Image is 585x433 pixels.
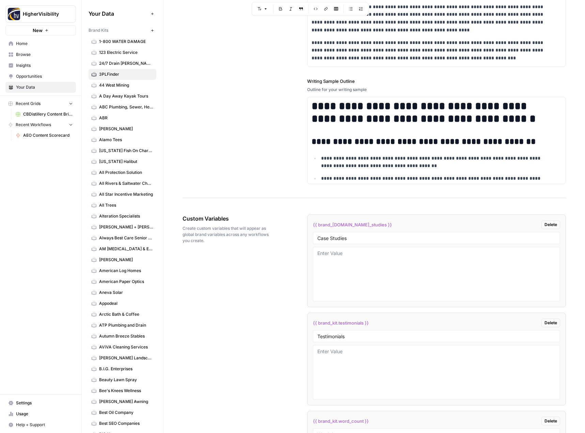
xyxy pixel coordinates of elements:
span: [PERSON_NAME] Awning [99,399,153,405]
button: Recent Workflows [5,120,76,130]
span: Aneva Solar [99,289,153,296]
a: 123 Electric Service [89,47,156,58]
span: Recent Workflows [16,122,51,128]
button: Delete [541,318,560,327]
a: [PERSON_NAME] Awning [89,396,156,407]
span: American Paper Optics [99,279,153,285]
a: ABR [89,113,156,123]
span: 44 West Mining [99,82,153,88]
a: AViVA Cleaning Services [89,342,156,353]
span: ABR [99,115,153,121]
a: Best SEO Companies [89,418,156,429]
span: Browse [16,51,73,58]
span: Best Oil Company [99,409,153,416]
span: AViVA Cleaning Services [99,344,153,350]
a: Alteration Specialists [89,211,156,222]
a: All Protection Solution [89,167,156,178]
span: Help + Support [16,422,73,428]
span: [US_STATE] Halibut [99,159,153,165]
a: American Log Homes [89,265,156,276]
span: A Day Away Kayak Tours [99,93,153,99]
span: Your Data [89,10,148,18]
a: 24/7 Drain [PERSON_NAME] [89,58,156,69]
a: Aneva Solar [89,287,156,298]
span: Autumn Breeze Stables [99,333,153,339]
span: {{ brand_kit.word_count }} [313,418,369,424]
span: AEO Content Scorecard [23,132,73,138]
a: ATP Plumbing and Drain [89,320,156,331]
span: American Log Homes [99,268,153,274]
span: Appodeal [99,300,153,307]
span: Home [16,41,73,47]
span: All Rivers & Saltwater Charters [99,180,153,186]
span: Arctic Bath & Coffee [99,311,153,317]
span: Delete [544,418,557,424]
button: Help + Support [5,419,76,430]
span: Create custom variables that will appear as global brand variables across any workflows you create. [183,225,269,244]
label: Writing Sample Outline [307,78,566,85]
a: Opportunities [5,71,76,82]
span: 123 Electric Service [99,49,153,56]
span: Delete [544,222,557,228]
span: Beauty Lawn Spray [99,377,153,383]
span: 1-800 WATER DAMAGE [99,39,153,45]
span: Bee's Knees Wellness [99,388,153,394]
span: Alamo Tees [99,137,153,143]
a: Always Best Care Senior Services [89,233,156,243]
span: {{ brand_kit.testimonials }} [313,319,369,326]
a: [PERSON_NAME] + [PERSON_NAME] [89,222,156,233]
a: AM [MEDICAL_DATA] & Endocrinology Center [89,243,156,254]
span: [US_STATE] Fish On Charters [99,148,153,154]
span: ATP Plumbing and Drain [99,322,153,328]
a: [PERSON_NAME] Landscapes [89,353,156,363]
button: New [5,25,76,35]
a: AEO Content Scorecard [13,130,76,141]
a: CBDistillery Content Briefs [13,109,76,120]
a: Browse [5,49,76,60]
span: Insights [16,62,73,69]
span: Opportunities [16,73,73,79]
a: Best Oil Company [89,407,156,418]
span: {{ brand_[DOMAIN_NAME]_studies }} [313,221,392,228]
img: HigherVisibility Logo [8,8,20,20]
span: [PERSON_NAME] Landscapes [99,355,153,361]
span: Recent Grids [16,101,41,107]
a: Alamo Tees [89,134,156,145]
a: Beauty Lawn Spray [89,374,156,385]
span: New [33,27,43,34]
button: Delete [541,417,560,425]
a: Arctic Bath & Coffee [89,309,156,320]
span: [PERSON_NAME] [99,257,153,263]
span: Brand Kits [89,27,108,33]
a: Usage [5,408,76,419]
span: CBDistillery Content Briefs [23,111,73,117]
span: Always Best Care Senior Services [99,235,153,241]
button: Delete [541,220,560,229]
button: Recent Grids [5,99,76,109]
a: Autumn Breeze Stables [89,331,156,342]
span: B.I.G. Enterprises [99,366,153,372]
a: Settings [5,398,76,408]
span: ABC Plumbing, Sewer, Heating, Cooling and Electric [99,104,153,110]
a: Insights [5,60,76,71]
div: Outline for your writing sample [307,87,566,93]
a: [PERSON_NAME] [89,123,156,134]
a: All Rivers & Saltwater Charters [89,178,156,189]
input: Variable Name [317,235,556,241]
a: [PERSON_NAME] [89,254,156,265]
a: All Star Incentive Marketing [89,189,156,200]
span: HigherVisibility [23,11,64,17]
span: AM [MEDICAL_DATA] & Endocrinology Center [99,246,153,252]
a: ABC Plumbing, Sewer, Heating, Cooling and Electric [89,102,156,113]
span: Usage [16,411,73,417]
span: 3PLFinder [99,71,153,77]
span: All Protection Solution [99,169,153,176]
a: Bee's Knees Wellness [89,385,156,396]
a: 44 West Mining [89,80,156,91]
span: Best SEO Companies [99,420,153,427]
a: B.I.G. Enterprises [89,363,156,374]
span: Alteration Specialists [99,213,153,219]
span: Settings [16,400,73,406]
a: [US_STATE] Fish On Charters [89,145,156,156]
span: [PERSON_NAME] [99,126,153,132]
